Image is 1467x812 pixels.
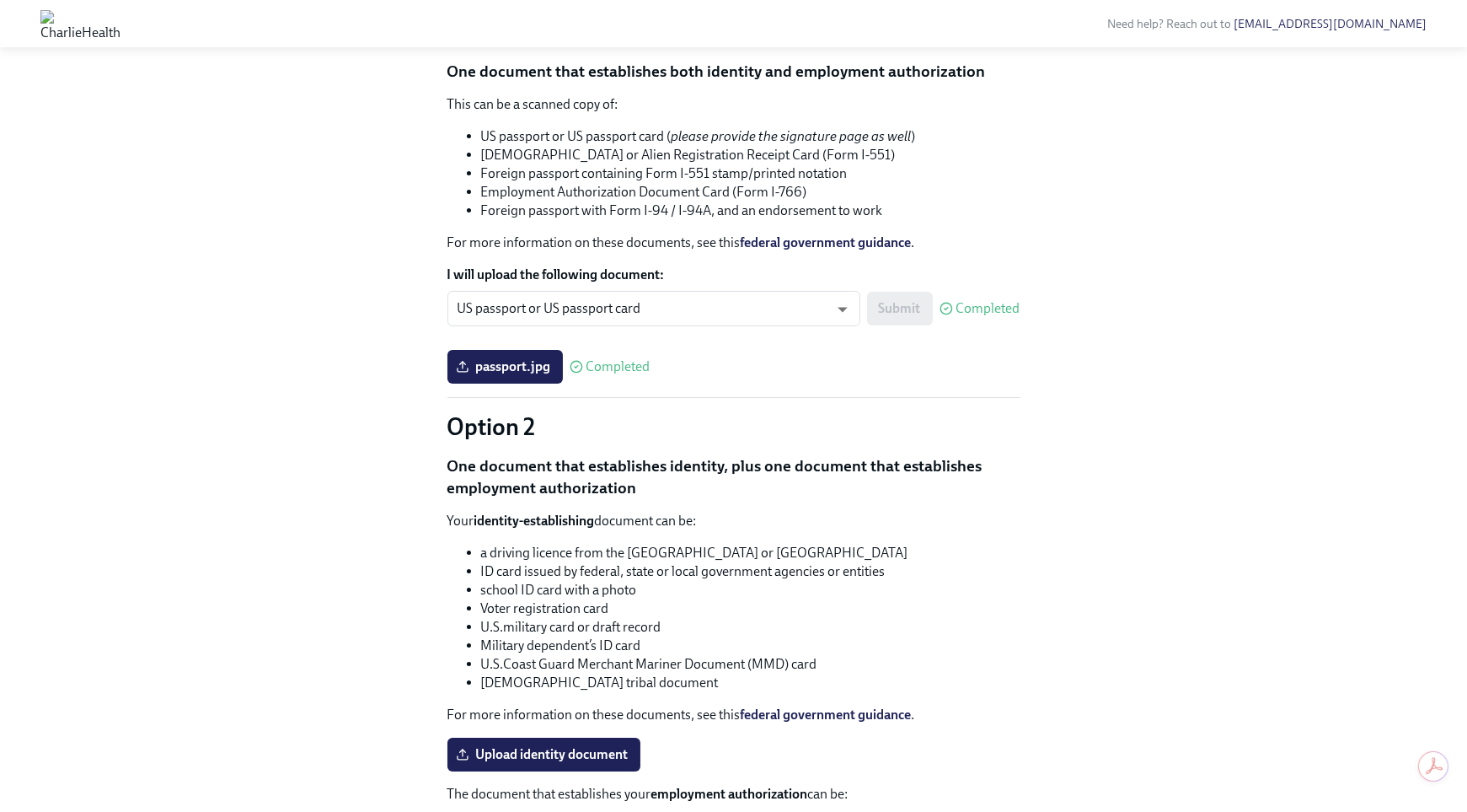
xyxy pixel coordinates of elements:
[481,562,1020,581] li: ID card issued by federal, state or local government agencies or entities
[447,350,563,384] label: passport.jpg
[447,61,1020,83] p: One document that establishes both identity and employment authorization
[447,455,1020,498] p: One document that establishes identity, plus one document that establishes employment authorization
[672,128,912,144] em: please provide the signature page as well
[741,234,912,250] a: federal government guidance
[474,513,595,529] strong: identity-establishing
[40,10,120,37] img: CharlieHealth
[447,706,1020,724] p: For more information on these documents, see this .
[1107,17,1427,31] span: Need help? Reach out to
[459,746,629,763] span: Upload identity document
[651,786,808,802] strong: employment authorization
[481,618,1020,637] li: U.S.military card or draft record
[481,674,1020,692] li: [DEMOGRAPHIC_DATA] tribal document
[447,291,860,326] div: US passport or US passport card
[481,655,1020,674] li: U.S.Coast Guard Merchant Mariner Document (MMD) card
[481,164,1020,183] li: Foreign passport containing Form I-551 stamp/printed notation
[447,95,1020,114] p: This can be a scanned copy of:
[481,146,1020,164] li: [DEMOGRAPHIC_DATA] or Alien Registration Receipt Card (Form I-551)
[447,512,1020,530] p: Your document can be:
[447,738,640,772] label: Upload identity document
[741,707,912,723] a: federal government guidance
[447,266,1020,284] label: I will upload the following document:
[481,183,1020,202] li: Employment Authorization Document Card (Form I-766)
[447,785,1020,804] p: The document that establishes your can be:
[481,600,1020,618] li: Voter registration card
[586,360,651,374] span: Completed
[481,544,1020,562] li: a driving licence from the [GEOGRAPHIC_DATA] or [GEOGRAPHIC_DATA]
[459,358,551,375] span: passport.jpg
[956,302,1020,315] span: Completed
[447,234,1020,252] p: For more information on these documents, see this .
[447,411,1020,442] p: Option 2
[481,127,1020,146] li: US passport or US passport card ( )
[481,637,1020,655] li: Military dependent’s ID card
[1234,17,1427,31] a: [EMAIL_ADDRESS][DOMAIN_NAME]
[481,581,1020,600] li: school ID card with a photo
[481,202,1020,220] li: Foreign passport with Form I-94 / I-94A, and an endorsement to work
